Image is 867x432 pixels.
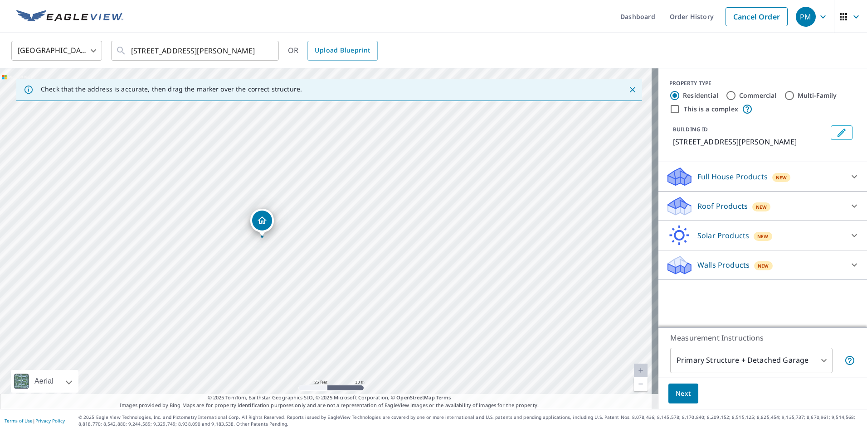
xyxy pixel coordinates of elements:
a: Upload Blueprint [307,41,377,61]
span: Your report will include the primary structure and a detached garage if one exists. [844,355,855,366]
label: Residential [683,91,718,100]
p: Walls Products [697,259,750,270]
div: Aerial [11,370,78,393]
div: Walls ProductsNew [666,254,860,276]
p: BUILDING ID [673,125,708,133]
div: Full House ProductsNew [666,166,860,187]
label: This is a complex [684,105,738,114]
button: Close [627,84,638,96]
div: PM [796,7,816,27]
div: Solar ProductsNew [666,225,860,246]
a: Current Level 20, Zoom Out [634,377,648,391]
a: Privacy Policy [35,418,65,424]
button: Edit building 1 [831,125,852,140]
button: Next [668,384,698,404]
a: Current Level 20, Zoom In Disabled [634,364,648,377]
p: Solar Products [697,230,749,241]
span: New [757,233,769,240]
div: PROPERTY TYPE [669,79,856,87]
span: New [776,174,787,181]
div: Primary Structure + Detached Garage [670,348,833,373]
div: [GEOGRAPHIC_DATA] [11,38,102,63]
div: OR [288,41,378,61]
span: © 2025 TomTom, Earthstar Geographics SIO, © 2025 Microsoft Corporation, © [208,394,451,402]
p: Check that the address is accurate, then drag the marker over the correct structure. [41,85,302,93]
span: Next [676,388,691,399]
p: Roof Products [697,201,748,211]
a: Cancel Order [726,7,788,26]
div: Roof ProductsNew [666,195,860,217]
a: Terms of Use [5,418,33,424]
label: Commercial [739,91,777,100]
label: Multi-Family [798,91,837,100]
input: Search by address or latitude-longitude [131,38,260,63]
a: Terms [436,394,451,401]
p: Full House Products [697,171,768,182]
p: | [5,418,65,423]
p: [STREET_ADDRESS][PERSON_NAME] [673,136,827,147]
div: Aerial [32,370,56,393]
span: Upload Blueprint [315,45,370,56]
span: New [758,262,769,269]
span: New [756,203,767,211]
a: OpenStreetMap [396,394,434,401]
img: EV Logo [16,10,123,24]
p: © 2025 Eagle View Technologies, Inc. and Pictometry International Corp. All Rights Reserved. Repo... [78,414,862,427]
p: Measurement Instructions [670,332,855,343]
